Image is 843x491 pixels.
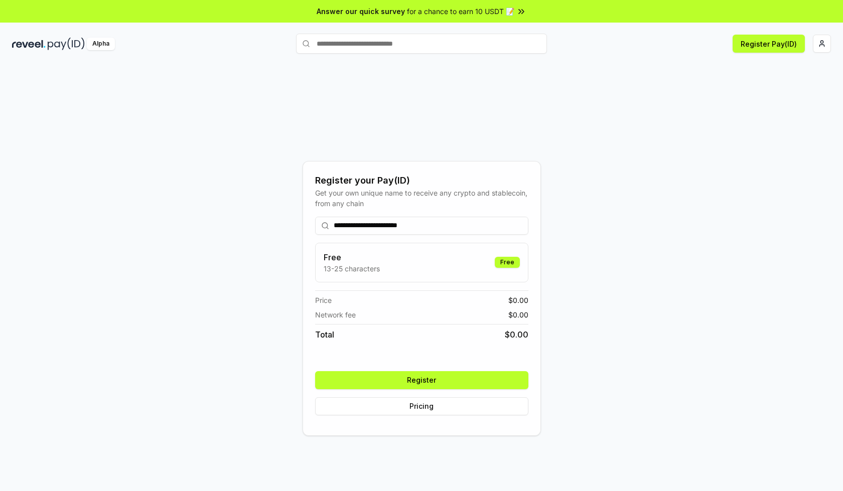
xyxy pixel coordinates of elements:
button: Register Pay(ID) [733,35,805,53]
button: Register [315,371,528,389]
div: Free [495,257,520,268]
span: Total [315,329,334,341]
img: pay_id [48,38,85,50]
img: reveel_dark [12,38,46,50]
div: Register your Pay(ID) [315,174,528,188]
span: Network fee [315,309,356,320]
p: 13-25 characters [324,263,380,274]
span: $ 0.00 [508,295,528,305]
span: for a chance to earn 10 USDT 📝 [407,6,514,17]
div: Alpha [87,38,115,50]
span: Answer our quick survey [317,6,405,17]
h3: Free [324,251,380,263]
span: Price [315,295,332,305]
div: Get your own unique name to receive any crypto and stablecoin, from any chain [315,188,528,209]
span: $ 0.00 [505,329,528,341]
span: $ 0.00 [508,309,528,320]
button: Pricing [315,397,528,415]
